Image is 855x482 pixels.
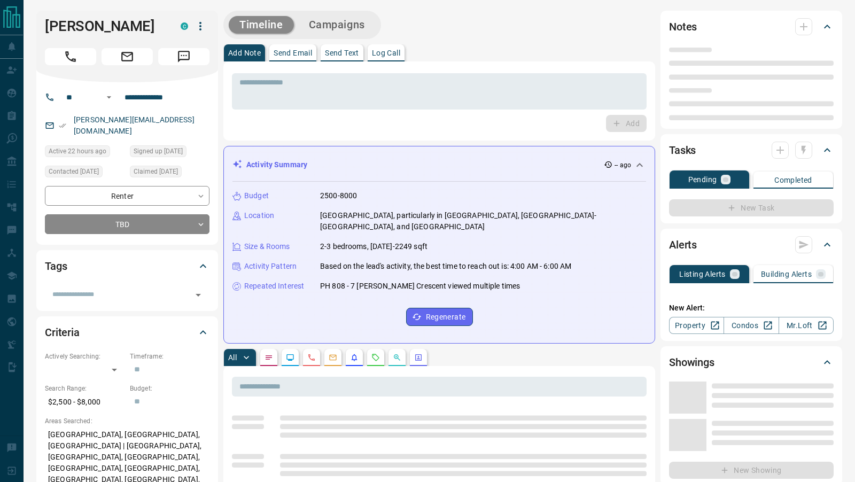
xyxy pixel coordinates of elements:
div: Renter [45,186,209,206]
p: Based on the lead's activity, the best time to reach out is: 4:00 AM - 6:00 AM [320,261,571,272]
div: Criteria [45,320,209,345]
p: Pending [688,176,717,183]
svg: Emails [329,353,337,362]
div: Sun Aug 17 2025 [45,145,125,160]
span: Email [102,48,153,65]
div: Tags [45,253,209,279]
h2: Notes [669,18,697,35]
svg: Lead Browsing Activity [286,353,294,362]
svg: Requests [371,353,380,362]
p: Listing Alerts [679,270,726,278]
span: Message [158,48,209,65]
p: 2500-8000 [320,190,357,201]
div: Fri Jun 13 2025 [45,166,125,181]
h2: Alerts [669,236,697,253]
h1: [PERSON_NAME] [45,18,165,35]
p: Building Alerts [761,270,812,278]
h2: Tasks [669,142,696,159]
div: TBD [45,214,209,234]
svg: Opportunities [393,353,401,362]
p: [GEOGRAPHIC_DATA], particularly in [GEOGRAPHIC_DATA], [GEOGRAPHIC_DATA]-[GEOGRAPHIC_DATA], and [G... [320,210,646,232]
span: Contacted [DATE] [49,166,99,177]
span: Call [45,48,96,65]
div: Thu Jun 12 2025 [130,166,209,181]
button: Timeline [229,16,294,34]
svg: Listing Alerts [350,353,359,362]
p: Timeframe: [130,352,209,361]
div: Tasks [669,137,834,163]
svg: Notes [265,353,273,362]
p: Activity Pattern [244,261,297,272]
p: Budget [244,190,269,201]
p: Areas Searched: [45,416,209,426]
div: Thu Jun 12 2025 [130,145,209,160]
div: condos.ca [181,22,188,30]
div: Alerts [669,232,834,258]
span: Claimed [DATE] [134,166,178,177]
a: [PERSON_NAME][EMAIL_ADDRESS][DOMAIN_NAME] [74,115,195,135]
p: PH 808 - 7 [PERSON_NAME] Crescent viewed multiple times [320,281,520,292]
div: Notes [669,14,834,40]
svg: Agent Actions [414,353,423,362]
span: Active 22 hours ago [49,146,106,157]
div: Showings [669,349,834,375]
p: Completed [774,176,812,184]
p: Activity Summary [246,159,307,170]
p: 2-3 bedrooms, [DATE]-2249 sqft [320,241,428,252]
a: Mr.Loft [779,317,834,334]
div: Activity Summary-- ago [232,155,646,175]
p: Budget: [130,384,209,393]
svg: Calls [307,353,316,362]
p: Send Email [274,49,312,57]
h2: Criteria [45,324,80,341]
p: Repeated Interest [244,281,304,292]
h2: Tags [45,258,67,275]
p: All [228,354,237,361]
span: Signed up [DATE] [134,146,183,157]
a: Property [669,317,724,334]
button: Open [191,287,206,302]
p: Add Note [228,49,261,57]
button: Campaigns [298,16,376,34]
p: New Alert: [669,302,834,314]
p: Log Call [372,49,400,57]
p: Search Range: [45,384,125,393]
p: Location [244,210,274,221]
button: Open [103,91,115,104]
h2: Showings [669,354,714,371]
button: Regenerate [406,308,473,326]
a: Condos [724,317,779,334]
p: Actively Searching: [45,352,125,361]
p: -- ago [615,160,631,170]
p: Size & Rooms [244,241,290,252]
p: $2,500 - $8,000 [45,393,125,411]
svg: Email Verified [59,122,66,129]
p: Send Text [325,49,359,57]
